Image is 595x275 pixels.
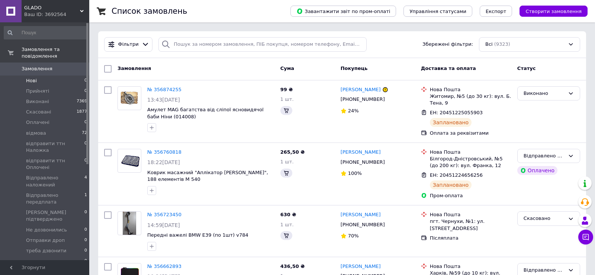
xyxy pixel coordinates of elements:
div: Відправлено наложений [524,266,565,274]
span: 0 [84,140,87,154]
span: GLADO [24,4,80,11]
div: пгт. Чернухи, №1: ул. [STREET_ADDRESS] [430,218,511,231]
button: Чат з покупцем [578,230,593,244]
span: 630 ₴ [280,212,296,217]
span: Фільтри [118,41,139,48]
span: Управління статусами [409,9,466,14]
input: Пошук [4,26,88,39]
span: Статус [517,65,536,71]
a: [PERSON_NAME] [341,211,381,218]
a: [PERSON_NAME] [341,86,381,93]
span: 0 [84,247,87,254]
div: Заплановано [430,180,472,189]
span: Збережені фільтри: [422,41,473,48]
a: Передні важелі BMW E39 (по 1шт) v784 [147,232,248,238]
span: 4 [84,175,87,188]
span: 1 шт. [280,96,294,102]
button: Завантажити звіт по пром-оплаті [290,6,396,17]
span: Оплачені [26,119,49,126]
span: 1 шт. [280,222,294,227]
input: Пошук за номером замовлення, ПІБ покупця, номером телефону, Email, номером накладної [158,37,367,52]
span: Відправлено наложений [26,175,84,188]
div: Відправлено передплата [524,152,565,160]
span: 0 [84,209,87,223]
span: відправити ттн Наложка [26,140,84,154]
span: 0 [84,88,87,95]
span: Отправки дроп [26,237,65,244]
a: [PERSON_NAME] [341,263,381,270]
span: 13:43[DATE] [147,97,180,103]
span: Доставка та оплата [421,65,476,71]
span: Cума [280,65,294,71]
a: Амулет MAG багатства від сліпої ясновидячої баби Ніни (014008) [147,107,264,119]
span: 0 [84,237,87,244]
span: 265,50 ₴ [280,149,305,155]
span: 0 [84,227,87,233]
span: Прийняті [26,88,49,95]
div: [PHONE_NUMBER] [339,220,386,230]
span: 436,50 ₴ [280,263,305,269]
span: Виконані [26,98,49,105]
span: 99 ₴ [280,87,293,92]
a: № 356760818 [147,149,181,155]
a: [PERSON_NAME] [341,149,381,156]
img: Фото товару [118,88,141,108]
div: [PHONE_NUMBER] [339,95,386,104]
span: Замовлення [22,65,52,72]
span: відправити ттн Оплочені [26,157,84,171]
span: (9323) [494,41,510,47]
div: Виконано [524,90,565,97]
span: Створити замовлення [525,9,582,14]
span: Нові [26,77,37,84]
span: Завантажити звіт по пром-оплаті [296,8,390,15]
div: Нова Пошта [430,86,511,93]
span: 18:22[DATE] [147,159,180,165]
span: 0 [84,258,87,265]
a: Створити замовлення [512,8,588,14]
button: Управління статусами [403,6,472,17]
a: № 356662893 [147,263,181,269]
div: Оплата за реквізитами [430,130,511,137]
span: 7369 [77,98,87,105]
div: Післяплата [430,235,511,242]
span: 14:59[DATE] [147,222,180,228]
span: Всі [485,41,493,48]
span: Замовлення [118,65,151,71]
img: Фото товару [118,151,141,171]
a: № 356723450 [147,212,181,217]
div: Нова Пошта [430,211,511,218]
span: 0 [84,119,87,126]
img: Фото товару [123,212,136,235]
a: Фото товару [118,86,141,110]
div: Ваш ID: 3692564 [24,11,89,18]
h1: Список замовлень [112,7,187,16]
span: 1 шт. [280,159,294,164]
div: Заплановано [430,118,472,127]
span: Відправлено передплата [26,192,84,205]
span: 1877 [77,109,87,115]
a: Фото товару [118,149,141,173]
div: Житомир, №5 (до 30 кг): вул. Б. Тена, 9 [430,93,511,106]
span: треба дзвонити [26,247,66,254]
span: [PERSON_NAME] підтверджено [26,209,84,223]
span: чекаємо оплату [26,258,67,265]
div: Скасовано [524,215,565,223]
span: Експорт [486,9,506,14]
span: Покупець [341,65,368,71]
span: 0 [84,157,87,171]
div: [PHONE_NUMBER] [339,157,386,167]
span: ЕН: 20451225055903 [430,110,483,115]
div: Білгород-Дністровський, №5 (до 200 кг): вул. Франка, 12 [430,156,511,169]
button: Створити замовлення [520,6,588,17]
div: Оплачено [517,166,557,175]
span: Замовлення та повідомлення [22,46,89,60]
div: Пром-оплата [430,192,511,199]
span: ЕН: 20451224656256 [430,172,483,178]
span: відмова [26,130,46,137]
span: 1 [84,192,87,205]
a: Коврик масажний "Аплікатор [PERSON_NAME]", 188 елементів М 540 [147,170,268,182]
span: 70% [348,233,359,239]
